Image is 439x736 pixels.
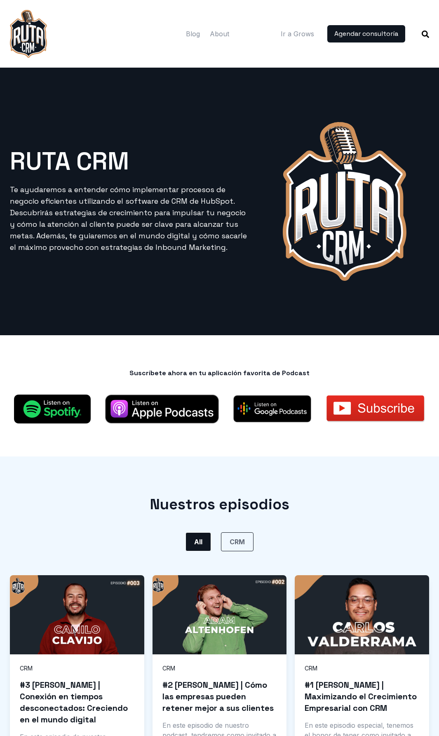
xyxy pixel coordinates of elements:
[153,575,287,654] img: #2 Adam Altenhofen | Cómo las empresas pueden retener mejor a sus clientes
[20,679,134,725] h3: #3 [PERSON_NAME] | Conexión en tiempos desconectados: Creciendo en el mundo digital
[10,368,429,378] h2: Suscríbete ahora en tu aplicación favorita de Podcast
[10,10,47,58] img: rutacrm-logo
[185,532,211,551] a: All
[14,395,91,423] img: Spotify Podcasts
[186,26,229,41] nav: Main menu
[305,679,419,714] h3: #1 [PERSON_NAME] | Maximizando el Crecimiento Empresarial con CRM
[162,665,175,672] a: CRM
[10,496,429,513] h2: Nuestros episodios
[20,665,33,672] a: CRM
[210,26,229,41] a: About
[281,29,314,39] a: Ir a Grows
[326,395,425,423] img: 5841c939a6515b1e0ad75aad
[283,122,406,281] img: rutacrm-logo
[186,26,200,41] a: Blog
[221,532,254,551] a: CRM
[162,679,277,714] h3: #2 [PERSON_NAME] | Cómo las empresas pueden retener mejor a sus clientes
[305,665,317,672] a: CRM
[295,575,429,654] img: #1 Carlos Valderrama | Maximizando el Crecimiento Empresarial con CRM
[10,149,250,174] h1: RUTA CRM
[10,184,250,253] p: Te ayudaremos a entender cómo implementar procesos de negocio eficientes utilizando el software d...
[10,575,144,654] img: #3 Camilo Clavijo | Conexión en tiempos desconectados: Creciendo en el mundo digital
[327,25,405,42] a: Agendar consultoría
[105,395,219,423] img: applepodcast
[233,395,311,423] img: Google Podcasts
